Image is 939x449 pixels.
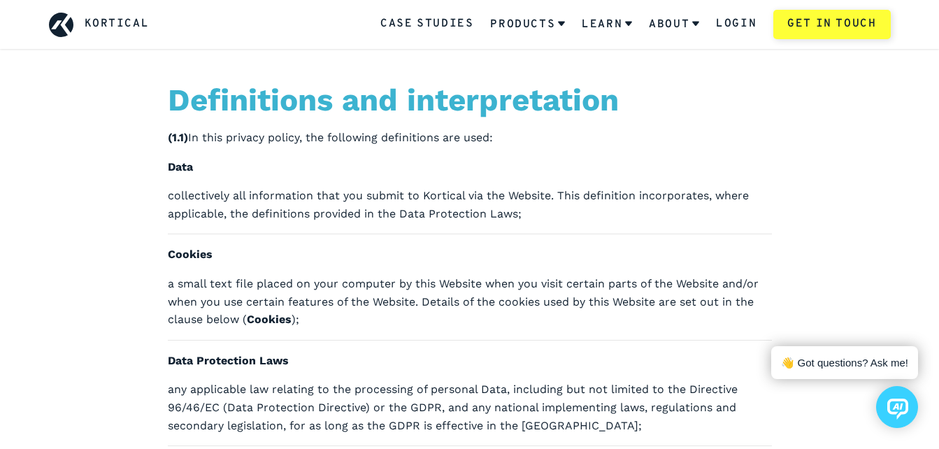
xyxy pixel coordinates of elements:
strong: (1.1) [168,131,188,144]
p: any applicable law relating to the processing of personal Data, including but not limited to the ... [168,380,772,434]
a: Products [490,6,565,43]
strong: Data Protection Laws [168,354,289,367]
strong: Data [168,160,193,173]
h2: Definitions and interpretation [168,77,772,123]
a: Learn [582,6,632,43]
a: About [649,6,699,43]
a: Kortical [85,15,150,34]
strong: Cookies [168,248,213,261]
a: Login [716,15,757,34]
strong: Cookies [247,313,292,326]
p: a small text file placed on your computer by this Website when you visit certain parts of the Web... [168,275,772,329]
a: Get in touch [773,10,890,39]
p: collectively all information that you submit to Kortical via the Website. This definition incorpo... [168,187,772,222]
p: In this privacy policy, the following definitions are used: [168,129,772,147]
a: Case Studies [380,15,473,34]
